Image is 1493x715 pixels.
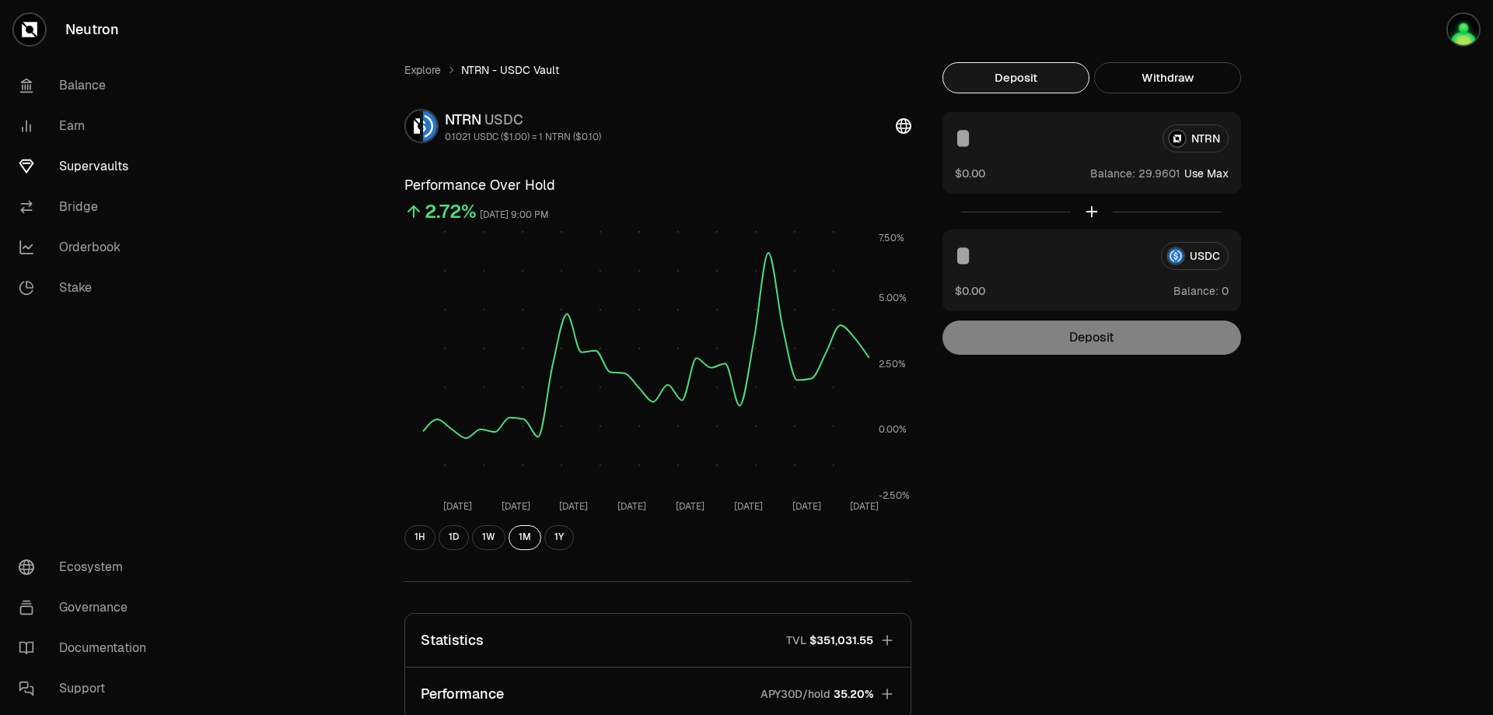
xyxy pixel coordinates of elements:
img: Cosmos1 [1448,14,1479,45]
span: USDC [484,110,523,128]
button: Use Max [1184,166,1229,181]
a: Bridge [6,187,168,227]
tspan: [DATE] [617,500,646,513]
a: Orderbook [6,227,168,268]
nav: breadcrumb [404,62,911,78]
tspan: [DATE] [443,500,472,513]
tspan: 2.50% [879,358,906,370]
tspan: 7.50% [879,232,904,244]
a: Support [6,668,168,709]
div: NTRN [445,109,601,131]
p: Performance [421,683,504,705]
div: 0.1021 USDC ($1.00) = 1 NTRN ($0.10) [445,131,601,143]
button: 1Y [544,525,574,550]
div: 2.72% [425,199,477,224]
tspan: 0.00% [879,423,907,436]
a: Earn [6,106,168,146]
span: Balance: [1090,166,1135,181]
tspan: 5.00% [879,292,907,304]
tspan: [DATE] [559,500,588,513]
button: $0.00 [955,282,985,299]
span: Balance: [1173,283,1219,299]
img: USDC Logo [423,110,437,142]
a: Explore [404,62,441,78]
button: 1H [404,525,435,550]
button: 1W [472,525,505,550]
button: $0.00 [955,165,985,181]
tspan: [DATE] [792,500,821,513]
button: Withdraw [1094,62,1241,93]
div: [DATE] 9:00 PM [480,206,549,224]
tspan: [DATE] [502,500,530,513]
img: NTRN Logo [406,110,420,142]
a: Ecosystem [6,547,168,587]
p: APY30D/hold [760,686,830,702]
p: TVL [786,633,806,648]
button: 1D [439,525,469,550]
a: Balance [6,65,168,106]
p: Statistics [421,629,484,651]
a: Stake [6,268,168,308]
a: Supervaults [6,146,168,187]
button: StatisticsTVL$351,031.55 [405,614,911,667]
span: 35.20% [834,686,873,702]
span: NTRN - USDC Vault [461,62,559,78]
button: Deposit [942,62,1089,93]
a: Governance [6,587,168,628]
a: Documentation [6,628,168,668]
tspan: -2.50% [879,489,910,502]
tspan: [DATE] [734,500,763,513]
tspan: [DATE] [850,500,879,513]
h3: Performance Over Hold [404,174,911,196]
button: 1M [509,525,541,550]
tspan: [DATE] [676,500,705,513]
span: $351,031.55 [809,633,873,648]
